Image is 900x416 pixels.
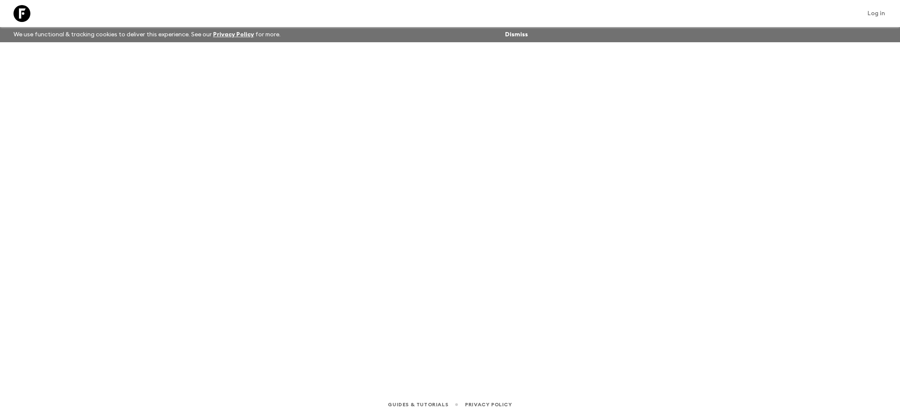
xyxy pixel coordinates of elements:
p: We use functional & tracking cookies to deliver this experience. See our for more. [10,27,284,42]
button: Dismiss [503,29,530,41]
a: Log in [863,8,890,19]
a: Privacy Policy [465,400,512,409]
a: Guides & Tutorials [388,400,448,409]
a: Privacy Policy [213,32,254,38]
